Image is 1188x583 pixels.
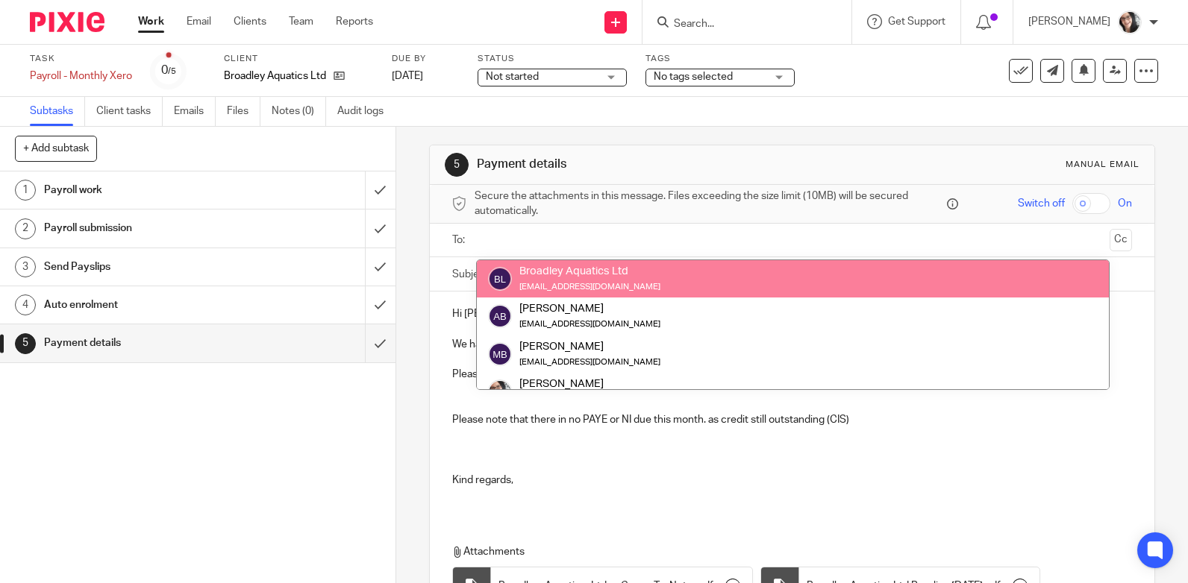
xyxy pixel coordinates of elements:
[96,97,163,126] a: Client tasks
[392,71,423,81] span: [DATE]
[452,412,1132,427] p: Please note that there in no PAYE or NI due this month. as credit still outstanding (CIS)
[486,72,539,82] span: Not started
[224,53,373,65] label: Client
[30,53,132,65] label: Task
[654,72,733,82] span: No tags selected
[1028,14,1110,29] p: [PERSON_NAME]
[15,218,36,239] div: 2
[336,14,373,29] a: Reports
[174,97,216,126] a: Emails
[44,179,248,201] h1: Payroll work
[488,304,512,328] img: svg%3E
[1110,229,1132,251] button: Cc
[289,14,313,29] a: Team
[452,267,491,282] label: Subject:
[227,97,260,126] a: Files
[15,256,36,277] div: 3
[44,294,248,316] h1: Auto enrolment
[392,53,459,65] label: Due by
[452,544,1116,559] p: Attachments
[30,12,104,32] img: Pixie
[488,267,512,291] img: svg%3E
[452,337,1132,352] p: We have now successfully filed payroll.
[272,97,326,126] a: Notes (0)
[15,294,36,315] div: 4
[1118,196,1132,211] span: On
[672,18,807,31] input: Search
[224,69,326,83] p: Broadley Aquatics Ltd
[30,97,85,126] a: Subtasks
[452,233,469,248] label: To:
[452,473,1132,488] p: Kind regards,
[161,62,176,79] div: 0
[15,333,36,354] div: 5
[475,189,943,219] span: Secure the attachments in this message. Files exceeding the size limit (10MB) will be secured aut...
[488,379,512,403] img: me%20(1).jpg
[337,97,395,126] a: Audit logs
[452,306,1132,321] p: Hi [PERSON_NAME],
[138,14,164,29] a: Work
[478,53,627,65] label: Status
[645,53,795,65] label: Tags
[477,157,824,172] h1: Payment details
[519,301,660,316] div: [PERSON_NAME]
[44,256,248,278] h1: Send Payslips
[519,283,660,291] small: [EMAIL_ADDRESS][DOMAIN_NAME]
[452,367,1132,382] p: Please find the payslips attached and Gross to Net Report.
[519,358,660,366] small: [EMAIL_ADDRESS][DOMAIN_NAME]
[519,320,660,328] small: [EMAIL_ADDRESS][DOMAIN_NAME]
[519,264,660,279] div: Broadley Aquatics Ltd
[445,153,469,177] div: 5
[1018,196,1065,211] span: Switch off
[30,69,132,83] div: Payroll - Monthly Xero
[44,217,248,239] h1: Payroll submission
[168,67,176,75] small: /5
[15,180,36,201] div: 1
[888,16,945,27] span: Get Support
[187,14,211,29] a: Email
[1118,10,1142,34] img: me%20(1).jpg
[519,376,728,391] div: [PERSON_NAME]
[234,14,266,29] a: Clients
[1066,159,1139,171] div: Manual email
[15,136,97,161] button: + Add subtask
[519,338,660,353] div: [PERSON_NAME]
[44,332,248,354] h1: Payment details
[488,342,512,366] img: svg%3E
